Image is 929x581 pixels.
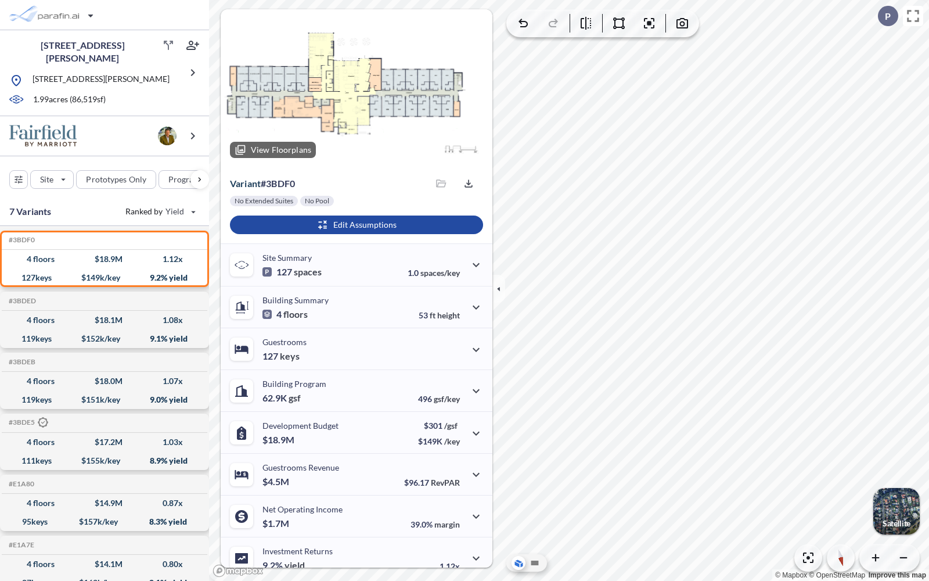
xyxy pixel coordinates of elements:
[333,219,397,231] p: Edit Assumptions
[512,556,525,570] button: Aerial View
[86,174,146,185] p: Prototypes Only
[869,571,926,579] a: Improve this map
[6,236,35,244] h5: Click to copy the code
[418,394,460,404] p: 496
[33,94,106,106] p: 1.99 acres ( 86,519 sf)
[528,556,542,570] button: Site Plan
[168,174,201,185] p: Program
[885,11,891,21] p: P
[33,73,170,88] p: [STREET_ADDRESS][PERSON_NAME]
[289,392,301,404] span: gsf
[262,253,312,263] p: Site Summary
[430,310,435,320] span: ft
[262,462,339,472] p: Guestrooms Revenue
[6,480,34,488] h5: Click to copy the code
[437,310,460,320] span: height
[40,174,53,185] p: Site
[262,560,305,571] p: 9.2%
[262,434,296,446] p: $18.9M
[230,216,483,234] button: Edit Assumptions
[444,421,458,431] span: /gsf
[9,39,156,64] p: [STREET_ADDRESS][PERSON_NAME]
[440,561,460,571] p: 1.12x
[262,518,291,529] p: $1.7M
[262,295,329,305] p: Building Summary
[873,488,920,535] img: Switcher Image
[404,478,460,487] p: $96.17
[6,358,35,366] h5: Click to copy the code
[213,564,264,578] a: Mapbox homepage
[165,206,185,217] span: Yield
[159,170,221,189] button: Program
[262,546,333,556] p: Investment Returns
[418,436,460,446] p: $149K
[6,297,36,305] h5: Click to copy the code
[294,266,322,278] span: spaces
[411,519,460,529] p: 39.0%
[6,418,48,428] h5: Click to copy the code
[262,476,291,487] p: $4.5M
[262,266,322,278] p: 127
[420,268,460,278] span: spaces/key
[873,488,920,535] button: Switcher ImageSatellite
[408,268,460,278] p: 1.0
[262,309,308,320] p: 4
[431,478,460,487] span: RevPAR
[262,337,307,347] p: Guestrooms
[775,571,807,579] a: Mapbox
[262,379,326,389] p: Building Program
[262,504,343,514] p: Net Operating Income
[235,196,293,206] p: No Extended Suites
[251,145,311,155] p: View Floorplans
[280,350,300,362] span: keys
[9,125,77,146] img: BrandImage
[30,170,74,189] button: Site
[9,205,52,218] p: 7 Variants
[262,421,339,431] p: Development Budget
[262,350,300,362] p: 127
[444,436,460,446] span: /key
[262,392,301,404] p: 62.9K
[305,196,329,206] p: No Pool
[418,421,460,431] p: $301
[883,519,910,528] p: Satellite
[419,310,460,320] p: 53
[6,541,34,549] h5: Click to copy the code
[116,202,203,221] button: Ranked by Yield
[285,560,305,571] span: yield
[434,394,460,404] span: gsf/key
[158,127,177,145] img: user logo
[434,519,460,529] span: margin
[283,309,308,320] span: floors
[230,178,295,189] p: # 3bdf0
[76,170,156,189] button: Prototypes Only
[809,571,865,579] a: OpenStreetMap
[230,178,261,189] span: Variant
